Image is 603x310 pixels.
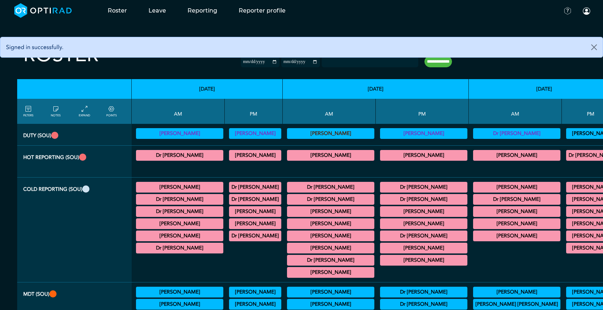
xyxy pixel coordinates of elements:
th: AM [469,99,562,124]
summary: Dr [PERSON_NAME] [288,183,373,192]
div: MSK 13:00 - 14:00 [380,299,467,310]
div: Vetting 09:00 - 13:00 [287,128,374,139]
summary: Dr [PERSON_NAME] [474,129,559,138]
summary: Dr [PERSON_NAME] [381,300,466,309]
summary: [PERSON_NAME] [230,219,280,228]
summary: [PERSON_NAME] [230,129,280,138]
div: General MRI/General CT 09:00 - 13:00 [473,218,560,229]
div: General CT 11:00 - 13:00 [287,267,374,278]
div: Breast 08:00 - 11:00 [136,299,223,310]
summary: [PERSON_NAME] [474,183,559,192]
summary: [PERSON_NAME] [288,151,373,160]
summary: [PERSON_NAME] [474,232,559,240]
summary: [PERSON_NAME] [230,300,280,309]
div: CT Trauma & Urgent/MRI Trauma & Urgent 09:00 - 13:00 [287,150,374,161]
div: General CT 09:30 - 10:30 [287,218,374,229]
div: General MRI 07:00 - 08:00 [473,182,560,193]
summary: [PERSON_NAME] [137,288,222,296]
div: General MRI 15:30 - 16:30 [229,218,281,229]
summary: [PERSON_NAME] [137,219,222,228]
summary: [PERSON_NAME] [381,219,466,228]
div: General CT 07:30 - 09:00 [287,182,374,193]
summary: [PERSON_NAME] [288,288,373,296]
div: Upper GI Cancer MDT 08:00 - 09:00 [473,287,560,297]
div: General CT 08:00 - 09:00 [473,194,560,205]
th: AM [283,99,376,124]
div: General CT 11:00 - 12:00 [287,255,374,266]
summary: Dr [PERSON_NAME] [381,288,466,296]
summary: [PERSON_NAME] [230,288,280,296]
summary: [PERSON_NAME] [230,151,280,160]
div: General CT/General MRI 14:00 - 15:00 [380,218,467,229]
div: CT Gastrointestinal 10:00 - 12:00 [287,243,374,253]
div: General MRI/General CT 17:00 - 18:00 [229,231,281,241]
div: Vetting 13:00 - 17:00 [229,128,281,139]
summary: [PERSON_NAME] [381,207,466,216]
div: MRI Trauma & Urgent/CT Trauma & Urgent 09:00 - 13:00 [136,150,223,161]
div: General CT 16:00 - 17:00 [380,255,467,266]
summary: [PERSON_NAME] [137,129,222,138]
div: General MRI 14:30 - 17:00 [380,231,467,241]
img: brand-opti-rad-logos-blue-and-white-d2f68631ba2948856bd03f2d395fb146ddc8fb01b4b6e9315ea85fa773367... [14,3,72,18]
div: CT Trauma & Urgent/MRI Trauma & Urgent 13:00 - 17:00 [229,150,281,161]
th: [DATE] [283,79,469,99]
div: General MRI 13:30 - 17:30 [229,194,281,205]
summary: [PERSON_NAME] [288,232,373,240]
a: collapse/expand expected points [106,105,117,118]
summary: [PERSON_NAME] [137,183,222,192]
div: General CT 14:30 - 15:30 [229,206,281,217]
div: Urology 08:00 - 09:00 [287,287,374,297]
summary: Dr [PERSON_NAME] [474,195,559,204]
summary: Dr [PERSON_NAME] [288,195,373,204]
summary: [PERSON_NAME] [288,268,373,277]
div: Urology 08:00 - 10:00 [287,299,374,310]
div: General CT/General MRI 10:00 - 13:00 [287,231,374,241]
summary: [PERSON_NAME] [288,300,373,309]
div: Vetting 13:00 - 17:00 [380,128,467,139]
div: General CT 14:30 - 16:00 [380,243,467,253]
h2: Roster [23,43,99,67]
summary: [PERSON_NAME] [474,288,559,296]
summary: [PERSON_NAME] [381,151,466,160]
div: Breast 13:30 - 14:30 [229,287,281,297]
div: General CT 13:00 - 15:00 [229,182,281,193]
summary: [PERSON_NAME] [288,129,373,138]
th: Cold Reporting (SOU) [17,178,132,282]
div: General MRI 10:30 - 13:00 [136,206,223,217]
div: General MRI 12:30 - 14:30 [380,194,467,205]
summary: [PERSON_NAME] [381,256,466,265]
div: General MRI 09:00 - 11:00 [136,182,223,193]
a: show/hide notes [51,105,60,118]
summary: Dr [PERSON_NAME] [137,207,222,216]
div: MRI Neuro 11:30 - 14:00 [136,231,223,241]
div: HPB 08:00 - 09:00 [473,299,560,310]
summary: [PERSON_NAME] [230,207,280,216]
th: PM [376,99,469,124]
a: FILTERS [23,105,33,118]
summary: [PERSON_NAME] [474,207,559,216]
summary: Dr [PERSON_NAME] [381,195,466,204]
div: Vetting 09:00 - 13:00 [473,128,560,139]
div: FLU General Adult/General CT 11:00 - 13:00 [473,231,560,241]
summary: Dr [PERSON_NAME] [137,195,222,204]
summary: [PERSON_NAME] [137,300,222,309]
th: AM [132,99,225,124]
div: General CT 11:00 - 13:00 [136,218,223,229]
div: CB CT Dental 12:00 - 13:00 [380,182,467,193]
summary: Dr [PERSON_NAME] [230,195,280,204]
button: Close [585,37,603,57]
a: collapse/expand entries [79,105,90,118]
th: Duty (SOU) [17,124,132,146]
summary: [PERSON_NAME] [288,244,373,252]
div: General CT/General MRI 12:30 - 14:30 [380,206,467,217]
summary: Dr [PERSON_NAME] [137,151,222,160]
summary: [PERSON_NAME] [137,232,222,240]
div: General CT 11:30 - 13:30 [136,243,223,253]
summary: [PERSON_NAME] [PERSON_NAME] [474,300,559,309]
div: General MRI 09:30 - 11:00 [287,206,374,217]
summary: Dr [PERSON_NAME] [137,244,222,252]
div: CT Trauma & Urgent/MRI Trauma & Urgent 13:00 - 17:30 [380,150,467,161]
div: Vetting 09:00 - 13:00 [136,128,223,139]
summary: Dr [PERSON_NAME] [381,232,466,240]
div: MRI Trauma & Urgent/CT Trauma & Urgent 09:00 - 13:00 [473,150,560,161]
